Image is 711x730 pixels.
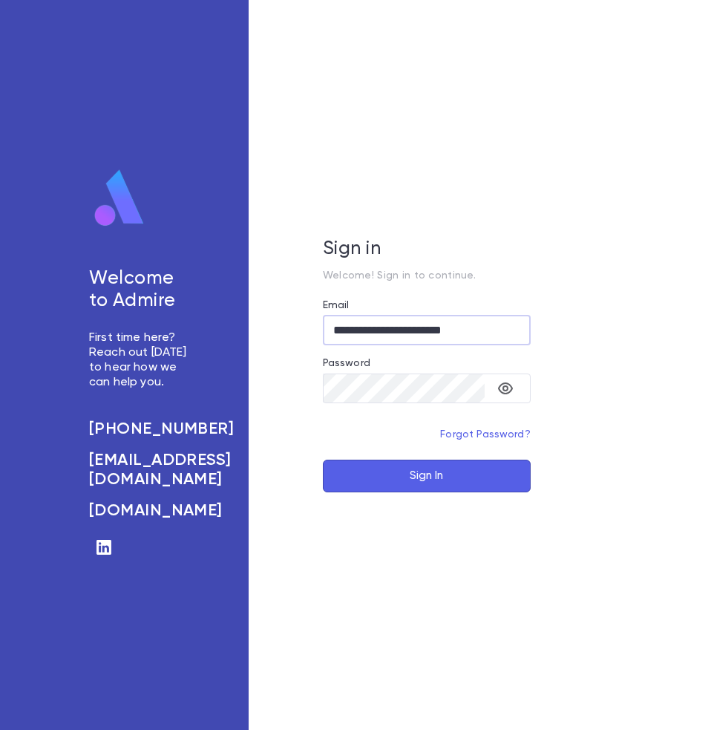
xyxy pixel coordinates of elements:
h5: Sign in [323,238,531,261]
label: Password [323,357,370,369]
h5: Welcome to Admire [89,268,189,313]
button: toggle password visibility [491,374,520,403]
p: First time here? Reach out [DATE] to hear how we can help you. [89,330,189,390]
button: Sign In [323,460,531,492]
a: Forgot Password? [440,429,531,440]
p: Welcome! Sign in to continue. [323,270,531,281]
label: Email [323,299,350,311]
a: [EMAIL_ADDRESS][DOMAIN_NAME] [89,451,189,489]
img: logo [89,169,150,228]
a: [PHONE_NUMBER] [89,420,189,439]
a: [DOMAIN_NAME] [89,501,189,521]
